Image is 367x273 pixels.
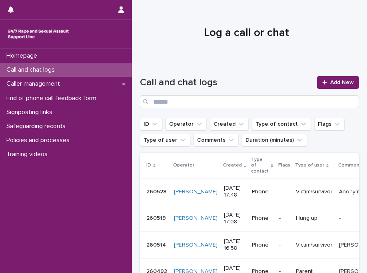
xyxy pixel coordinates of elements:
p: 260528 [146,187,168,195]
h1: Call and chat logs [140,77,312,88]
p: Type of contact [251,155,269,176]
p: [DATE] 17:08 [224,212,245,225]
p: [DATE] 16:58 [224,238,245,252]
input: Search [140,95,359,108]
p: Call and chat logs [3,66,61,74]
p: - [279,189,289,195]
p: Phone [252,189,272,195]
p: - [279,242,289,249]
p: Flags [278,161,290,170]
p: Victim/survivor [296,242,333,249]
p: Phone [252,215,272,222]
p: Policies and processes [3,136,76,144]
p: - [339,213,342,222]
button: Type of contact [252,118,311,130]
p: Victim/survivor [296,189,333,195]
h1: Log a call or chat [140,26,353,40]
p: Homepage [3,52,44,60]
p: - [279,215,289,222]
button: Operator [166,118,207,130]
button: Duration (minutes) [242,134,307,147]
span: Add New [330,80,354,85]
p: Signposting links [3,108,59,116]
a: [PERSON_NAME] [174,242,217,249]
p: Comments [338,161,364,170]
p: [DATE] 17:48 [224,185,245,199]
p: Caller management [3,80,66,88]
p: Phone [252,242,272,249]
p: Created [223,161,242,170]
button: Flags [314,118,345,130]
a: [PERSON_NAME] [174,215,217,222]
a: [PERSON_NAME] [174,189,217,195]
button: Type of user [140,134,190,147]
p: Safeguarding records [3,122,72,130]
p: ID [146,161,151,170]
p: Operator [173,161,194,170]
button: ID [140,118,162,130]
p: 260514 [146,240,168,249]
img: rhQMoQhaT3yELyF149Cw [6,26,70,42]
p: Training videos [3,151,54,158]
p: End of phone call feedback form [3,94,103,102]
p: 260519 [146,213,168,222]
button: Comments [193,134,239,147]
p: Type of user [295,161,324,170]
a: Add New [317,76,359,89]
button: Created [210,118,249,130]
p: Hung up [296,215,333,222]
